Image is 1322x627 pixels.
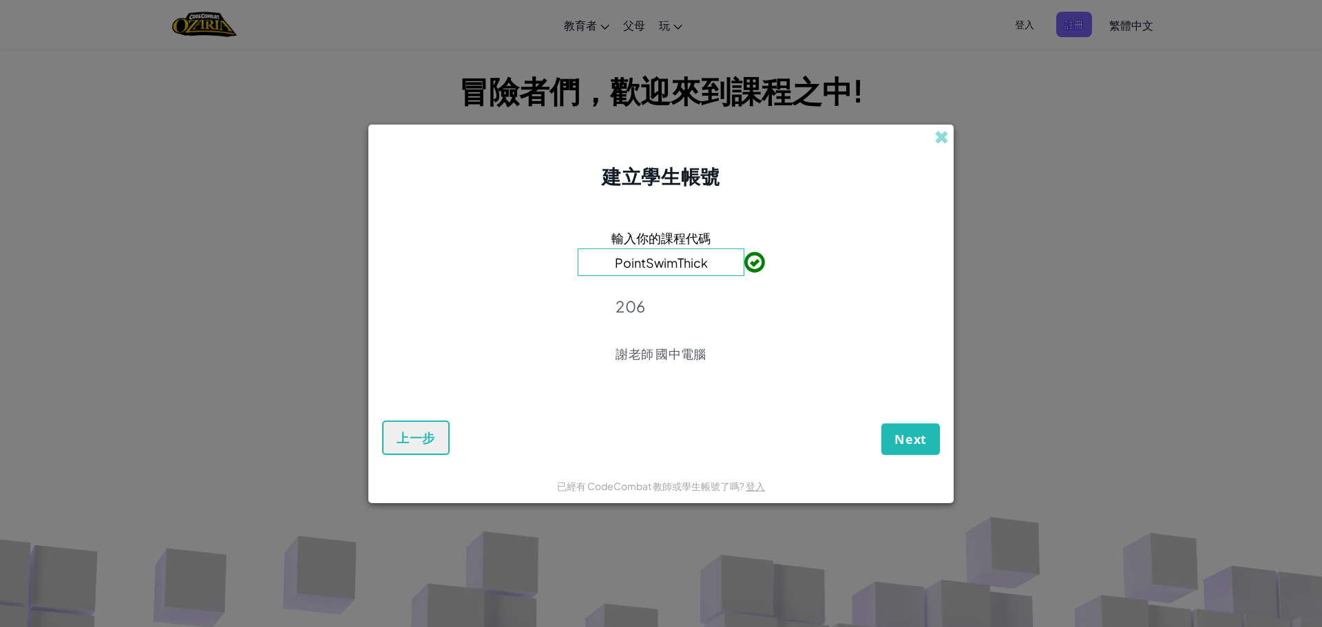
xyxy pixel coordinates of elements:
[894,431,927,447] span: Next
[881,423,940,455] button: Next
[397,429,435,446] span: 上一步
[616,346,706,362] p: 謝老師 國中電腦
[611,228,711,248] span: 輸入你的課程代碼
[602,164,720,188] span: 建立學生帳號
[746,480,765,492] a: 登入
[382,421,450,455] button: 上一步
[616,297,706,316] p: 206
[557,480,746,492] span: 已經有 CodeCombat 教師或學生帳號了嗎?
